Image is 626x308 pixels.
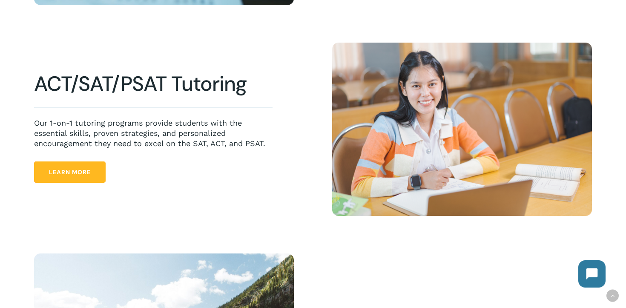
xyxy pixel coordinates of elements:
[34,118,273,149] p: Our 1-on-1 tutoring programs provide students with the essential skills, proven strategies, and p...
[34,72,273,96] h2: ACT/SAT/PSAT Tutoring
[49,168,91,176] span: Learn More
[332,43,592,216] img: Happy Students 6
[34,161,106,183] a: Learn More
[570,252,614,296] iframe: Chatbot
